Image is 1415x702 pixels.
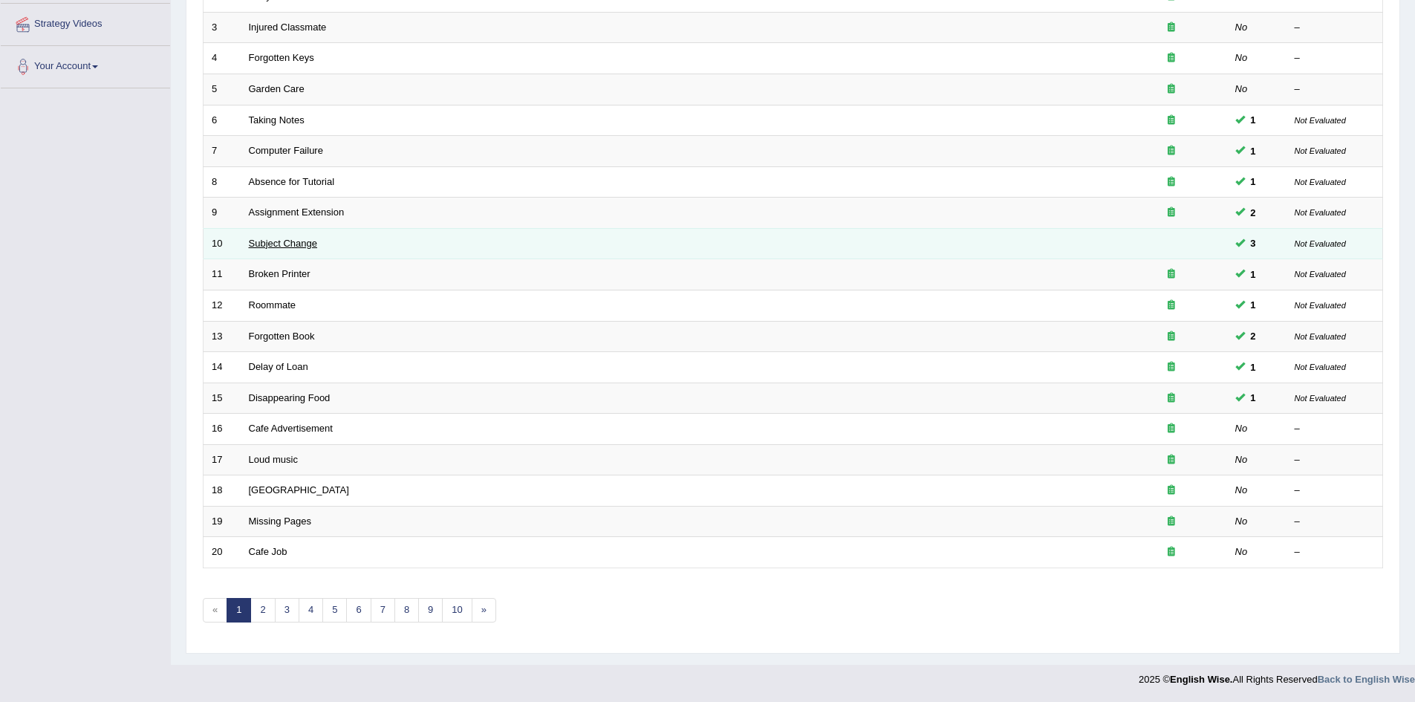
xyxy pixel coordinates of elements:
td: 8 [204,166,241,198]
td: 7 [204,136,241,167]
em: No [1235,454,1248,465]
a: Disappearing Food [249,392,331,403]
a: Back to English Wise [1318,674,1415,685]
em: No [1235,423,1248,434]
small: Not Evaluated [1295,178,1346,186]
div: Exam occurring question [1124,545,1219,559]
a: Injured Classmate [249,22,327,33]
div: Exam occurring question [1124,21,1219,35]
td: 18 [204,475,241,507]
small: Not Evaluated [1295,332,1346,341]
div: Exam occurring question [1124,360,1219,374]
a: Assignment Extension [249,207,345,218]
a: Cafe Advertisement [249,423,333,434]
small: Not Evaluated [1295,146,1346,155]
td: 12 [204,290,241,321]
a: 9 [418,598,443,623]
td: 19 [204,506,241,537]
span: You can still take this question [1245,390,1262,406]
div: Exam occurring question [1124,114,1219,128]
div: Exam occurring question [1124,267,1219,282]
td: 11 [204,259,241,290]
div: Exam occurring question [1124,144,1219,158]
small: Not Evaluated [1295,363,1346,371]
span: « [203,598,227,623]
small: Not Evaluated [1295,394,1346,403]
div: Exam occurring question [1124,175,1219,189]
a: » [472,598,496,623]
div: – [1295,422,1375,436]
em: No [1235,516,1248,527]
div: Exam occurring question [1124,299,1219,313]
a: 6 [346,598,371,623]
a: Forgotten Keys [249,52,314,63]
span: You can still take this question [1245,360,1262,375]
td: 6 [204,105,241,136]
span: You can still take this question [1245,297,1262,313]
div: – [1295,484,1375,498]
td: 5 [204,74,241,105]
a: Subject Change [249,238,318,249]
div: Exam occurring question [1124,422,1219,436]
a: [GEOGRAPHIC_DATA] [249,484,349,495]
a: Forgotten Book [249,331,315,342]
td: 16 [204,414,241,445]
td: 17 [204,444,241,475]
td: 3 [204,12,241,43]
small: Not Evaluated [1295,239,1346,248]
div: Exam occurring question [1124,391,1219,406]
div: – [1295,453,1375,467]
a: 5 [322,598,347,623]
span: You can still take this question [1245,174,1262,189]
td: 14 [204,352,241,383]
a: Garden Care [249,83,305,94]
div: Exam occurring question [1124,51,1219,65]
a: Loud music [249,454,298,465]
td: 13 [204,321,241,352]
div: Exam occurring question [1124,453,1219,467]
a: Computer Failure [249,145,323,156]
a: Roommate [249,299,296,311]
a: 4 [299,598,323,623]
div: – [1295,82,1375,97]
a: Your Account [1,46,170,83]
small: Not Evaluated [1295,301,1346,310]
div: – [1295,515,1375,529]
a: Cafe Job [249,546,287,557]
a: Delay of Loan [249,361,308,372]
td: 15 [204,383,241,414]
a: 10 [442,598,472,623]
td: 9 [204,198,241,229]
div: Exam occurring question [1124,515,1219,529]
a: 1 [227,598,251,623]
em: No [1235,546,1248,557]
div: Exam occurring question [1124,82,1219,97]
a: Broken Printer [249,268,310,279]
a: Strategy Videos [1,4,170,41]
div: 2025 © All Rights Reserved [1139,665,1415,686]
span: You can still take this question [1245,143,1262,159]
small: Not Evaluated [1295,116,1346,125]
div: Exam occurring question [1124,484,1219,498]
div: – [1295,51,1375,65]
td: 4 [204,43,241,74]
strong: English Wise. [1170,674,1232,685]
small: Not Evaluated [1295,270,1346,279]
td: 20 [204,537,241,568]
em: No [1235,22,1248,33]
span: You can still take this question [1245,205,1262,221]
em: No [1235,484,1248,495]
div: Exam occurring question [1124,206,1219,220]
a: Missing Pages [249,516,312,527]
span: You can still take this question [1245,112,1262,128]
a: 8 [394,598,419,623]
div: – [1295,21,1375,35]
a: 3 [275,598,299,623]
a: 7 [371,598,395,623]
span: You can still take this question [1245,328,1262,344]
em: No [1235,52,1248,63]
a: Absence for Tutorial [249,176,335,187]
em: No [1235,83,1248,94]
span: You can still take this question [1245,267,1262,282]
